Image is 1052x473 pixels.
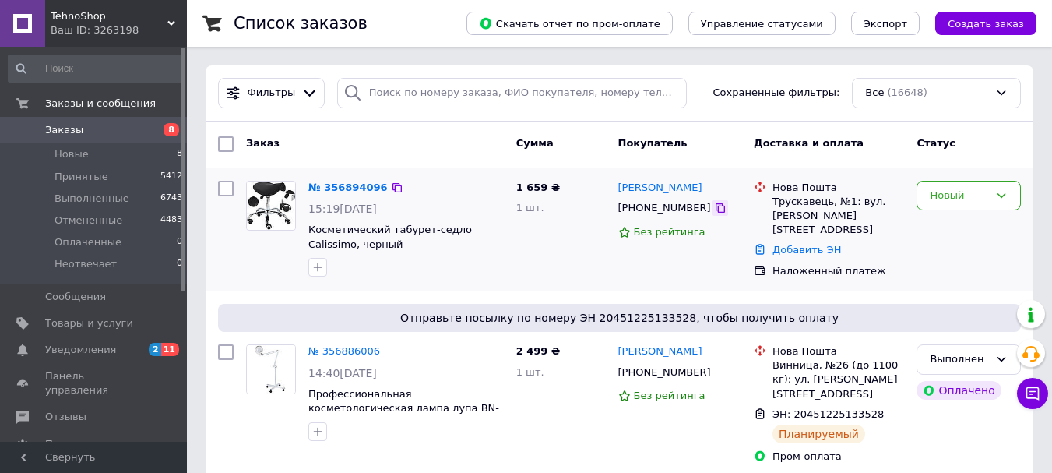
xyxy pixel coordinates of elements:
[887,86,927,98] span: (16648)
[618,344,702,359] a: [PERSON_NAME]
[1017,378,1048,409] button: Чат с покупателем
[51,23,187,37] div: Ваш ID: 3263198
[177,147,182,161] span: 8
[308,345,380,357] a: № 356886006
[248,86,296,101] span: Фильтры
[772,181,904,195] div: Нова Пошта
[772,408,884,420] span: ЭН: 20451225133528
[45,369,144,397] span: Панель управления
[948,18,1024,30] span: Создать заказ
[55,170,108,184] span: Принятые
[688,12,836,35] button: Управление статусами
[516,202,544,214] span: 1 шт.
[772,425,865,443] div: Планируемый
[851,12,920,35] button: Экспорт
[634,390,705,401] span: Без рейтинга
[772,244,841,256] a: Добавить ЭН
[920,17,1036,29] a: Создать заказ
[308,203,377,215] span: 15:19[DATE]
[308,224,472,250] a: Косметический табурет-седло Calissimo, черный
[935,12,1036,35] button: Создать заказ
[865,86,884,101] span: Все
[917,137,955,149] span: Статус
[177,235,182,249] span: 0
[45,290,106,304] span: Сообщения
[516,182,560,193] span: 1 659 ₴
[161,343,179,356] span: 11
[701,18,823,30] span: Управление статусами
[754,137,864,149] span: Доставка и оплата
[466,12,673,35] button: Скачать отчет по пром-оплате
[618,181,702,196] a: [PERSON_NAME]
[160,214,182,228] span: 4483
[45,437,109,451] span: Покупатели
[930,188,989,204] div: Новый
[930,351,989,368] div: Выполнен
[160,170,182,184] span: 5412
[224,310,1015,326] span: Отправьте посылку по номеру ЭН 20451225133528, чтобы получить оплату
[234,14,368,33] h1: Список заказов
[772,450,904,464] div: Пром-оплата
[55,147,89,161] span: Новые
[247,182,295,230] img: Фото товару
[149,343,161,356] span: 2
[160,192,182,206] span: 6743
[164,123,179,136] span: 8
[246,181,296,231] a: Фото товару
[864,18,907,30] span: Экспорт
[55,235,121,249] span: Оплаченные
[772,264,904,278] div: Наложенный платеж
[308,388,499,443] a: Профессиональная косметологическая лампа лупа BN-205 8dpi на подставке, белого цвета
[45,343,116,357] span: Уведомления
[177,257,182,271] span: 0
[772,358,904,401] div: Винница, №26 (до 1100 кг): ул. [PERSON_NAME][STREET_ADDRESS]
[618,137,688,149] span: Покупатель
[772,344,904,358] div: Нова Пошта
[479,16,660,30] span: Скачать отчет по пром-оплате
[713,86,840,101] span: Сохраненные фильтры:
[45,410,86,424] span: Отзывы
[246,344,296,394] a: Фото товару
[308,367,377,379] span: 14:40[DATE]
[55,192,129,206] span: Выполненные
[615,362,714,383] div: [PHONE_NUMBER]
[516,345,560,357] span: 2 499 ₴
[8,55,184,83] input: Поиск
[516,366,544,378] span: 1 шт.
[247,345,295,394] img: Фото товару
[516,137,554,149] span: Сумма
[55,214,122,228] span: Отмененные
[246,137,280,149] span: Заказ
[917,381,1001,400] div: Оплачено
[772,195,904,238] div: Трускавець, №1: вул. [PERSON_NAME][STREET_ADDRESS]
[45,123,83,137] span: Заказы
[308,182,388,193] a: № 356894096
[337,78,687,108] input: Поиск по номеру заказа, ФИО покупателя, номеру телефона, Email, номеру накладной
[45,316,133,330] span: Товары и услуги
[45,97,156,111] span: Заказы и сообщения
[615,198,714,218] div: [PHONE_NUMBER]
[51,9,167,23] span: TehnoShop
[55,257,117,271] span: Неотвечает
[634,226,705,238] span: Без рейтинга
